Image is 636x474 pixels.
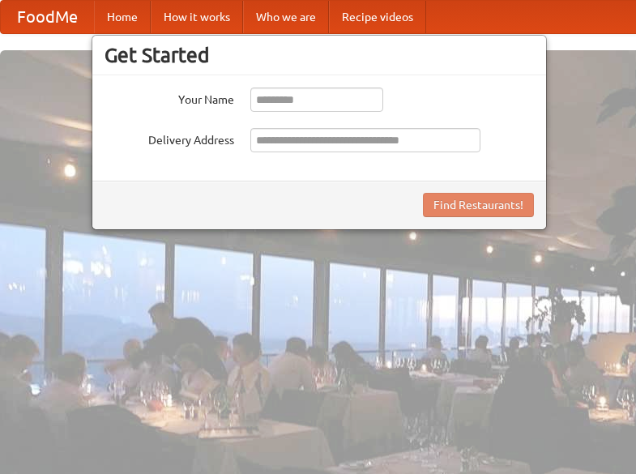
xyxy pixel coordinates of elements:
[243,1,329,33] a: Who we are
[423,193,534,217] button: Find Restaurants!
[105,128,234,148] label: Delivery Address
[105,43,534,67] h3: Get Started
[329,1,426,33] a: Recipe videos
[105,88,234,108] label: Your Name
[94,1,151,33] a: Home
[1,1,94,33] a: FoodMe
[151,1,243,33] a: How it works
